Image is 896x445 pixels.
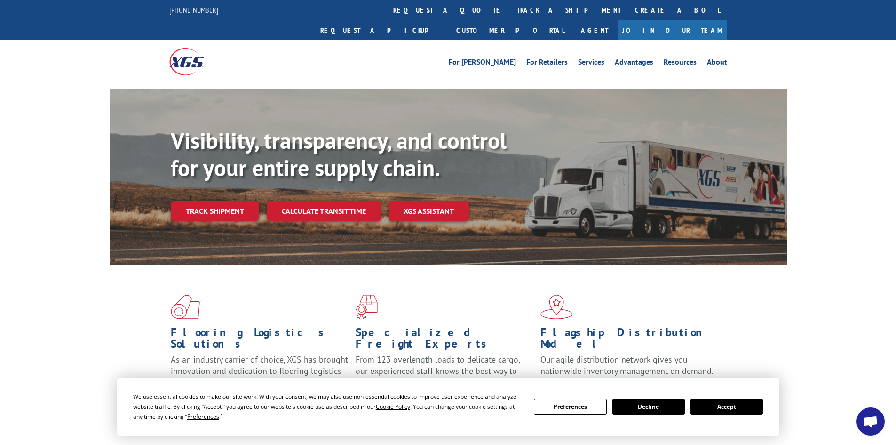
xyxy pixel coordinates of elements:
[356,295,378,319] img: xgs-icon-focused-on-flooring-red
[540,295,573,319] img: xgs-icon-flagship-distribution-model-red
[171,327,349,354] h1: Flooring Logistics Solutions
[313,20,449,40] a: Request a pickup
[540,354,714,376] span: Our agile distribution network gives you nationwide inventory management on demand.
[571,20,618,40] a: Agent
[267,201,381,221] a: Calculate transit time
[664,58,697,69] a: Resources
[540,327,718,354] h1: Flagship Distribution Model
[356,354,533,396] p: From 123 overlength loads to delicate cargo, our experienced staff knows the best way to move you...
[169,5,218,15] a: [PHONE_NUMBER]
[578,58,604,69] a: Services
[856,407,885,436] a: Open chat
[171,201,259,221] a: Track shipment
[171,126,507,182] b: Visibility, transparency, and control for your entire supply chain.
[187,413,219,421] span: Preferences
[117,378,779,436] div: Cookie Consent Prompt
[449,58,516,69] a: For [PERSON_NAME]
[618,20,727,40] a: Join Our Team
[707,58,727,69] a: About
[526,58,568,69] a: For Retailers
[133,392,523,421] div: We use essential cookies to make our site work. With your consent, we may also use non-essential ...
[534,399,606,415] button: Preferences
[612,399,685,415] button: Decline
[356,327,533,354] h1: Specialized Freight Experts
[615,58,653,69] a: Advantages
[690,399,763,415] button: Accept
[389,201,469,221] a: XGS ASSISTANT
[376,403,410,411] span: Cookie Policy
[449,20,571,40] a: Customer Portal
[171,295,200,319] img: xgs-icon-total-supply-chain-intelligence-red
[171,354,348,388] span: As an industry carrier of choice, XGS has brought innovation and dedication to flooring logistics...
